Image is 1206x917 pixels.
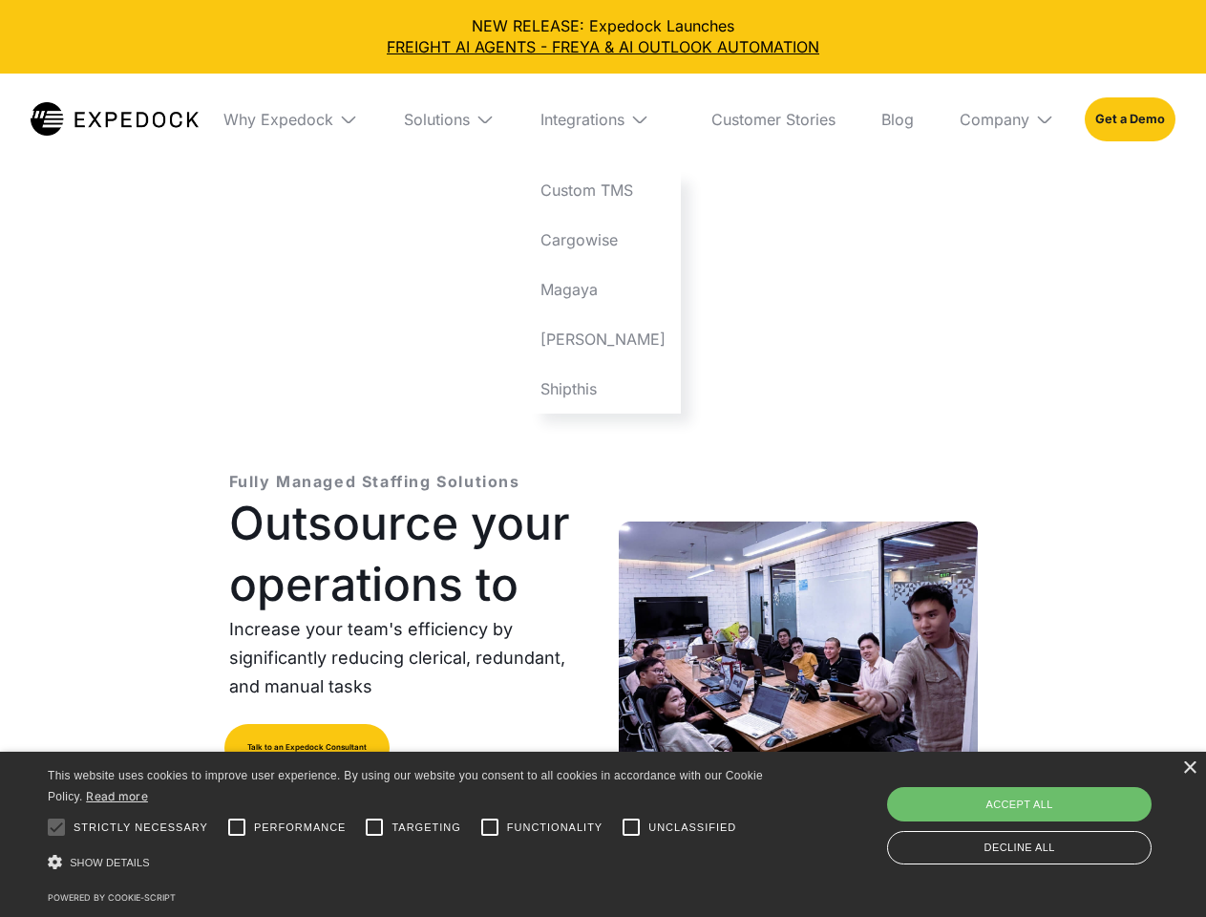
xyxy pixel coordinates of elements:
[389,74,510,165] div: Solutions
[525,265,681,314] a: Magaya
[224,724,390,772] a: Talk to an Expedock Consultant
[229,470,520,493] p: Fully Managed Staffing Solutions
[15,15,1191,58] div: NEW RELEASE: Expedock Launches
[944,74,1069,165] div: Company
[866,74,929,165] a: Blog
[70,857,150,868] span: Show details
[525,165,681,215] a: Custom TMS
[223,110,333,129] div: Why Expedock
[525,165,681,414] nav: Integrations
[525,215,681,265] a: Cargowise
[229,493,588,615] h1: Outsource your operations to
[391,820,460,836] span: Targeting
[507,820,603,836] span: Functionality
[525,74,681,165] div: Integrations
[888,711,1206,917] iframe: Chat Widget
[229,615,588,701] p: Increase your team's efficiency by significantly reducing clerical, redundant, and manual tasks
[86,789,148,803] a: Read more
[525,314,681,364] a: [PERSON_NAME]
[1085,97,1175,141] a: Get a Demo
[48,892,176,903] a: Powered by cookie-script
[48,769,763,804] span: This website uses cookies to improve user experience. By using our website you consent to all coo...
[15,36,1191,57] a: FREIGHT AI AGENTS - FREYA & AI OUTLOOK AUTOMATION
[48,849,770,876] div: Show details
[540,110,624,129] div: Integrations
[525,364,681,414] a: Shipthis
[648,820,736,836] span: Unclassified
[696,74,851,165] a: Customer Stories
[404,110,470,129] div: Solutions
[74,820,208,836] span: Strictly necessary
[254,820,347,836] span: Performance
[208,74,373,165] div: Why Expedock
[960,110,1029,129] div: Company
